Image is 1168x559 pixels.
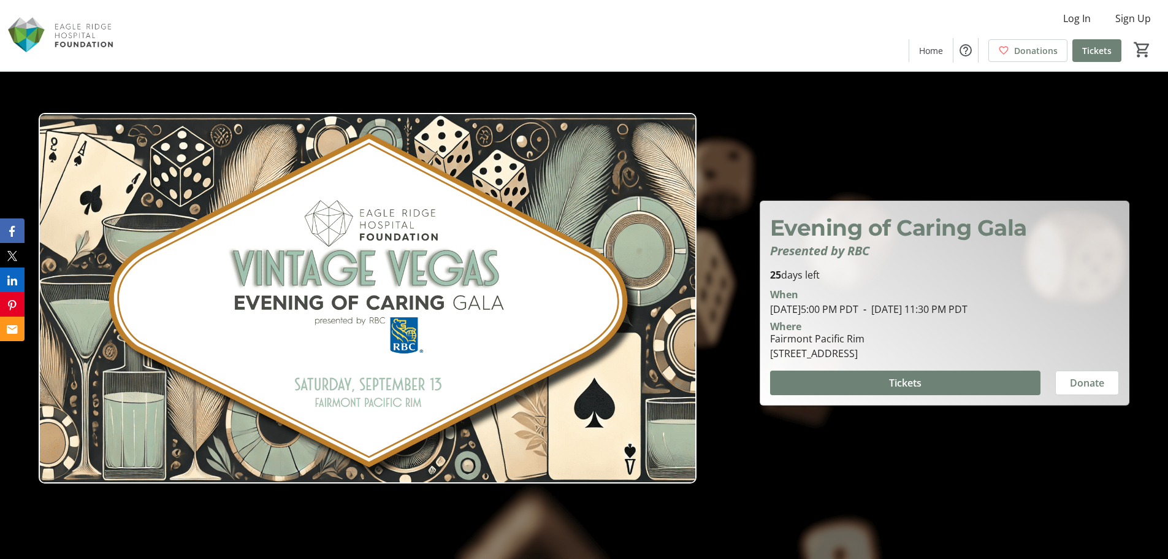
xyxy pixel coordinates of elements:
[770,268,781,282] span: 25
[7,5,116,66] img: Eagle Ridge Hospital Foundation's Logo
[1105,9,1161,28] button: Sign Up
[770,322,801,331] div: Where
[1070,376,1104,390] span: Donate
[1115,11,1151,26] span: Sign Up
[770,371,1040,395] button: Tickets
[770,242,869,259] em: Presented by RBC
[1131,39,1153,61] button: Cart
[770,287,798,302] div: When
[889,376,922,390] span: Tickets
[770,346,865,361] div: [STREET_ADDRESS]
[1053,9,1101,28] button: Log In
[919,44,943,57] span: Home
[770,214,1027,241] span: Evening of Caring Gala
[858,303,968,316] span: [DATE] 11:30 PM PDT
[909,39,953,62] a: Home
[770,331,865,346] div: Fairmont Pacific Rim
[1055,371,1119,395] button: Donate
[770,303,858,316] span: [DATE] 5:00 PM PDT
[770,268,1119,282] p: days left
[39,113,697,484] img: Campaign CTA Media Photo
[1072,39,1121,62] a: Tickets
[1082,44,1112,57] span: Tickets
[953,38,978,63] button: Help
[1063,11,1091,26] span: Log In
[1014,44,1058,57] span: Donations
[988,39,1067,62] a: Donations
[858,303,871,316] span: -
